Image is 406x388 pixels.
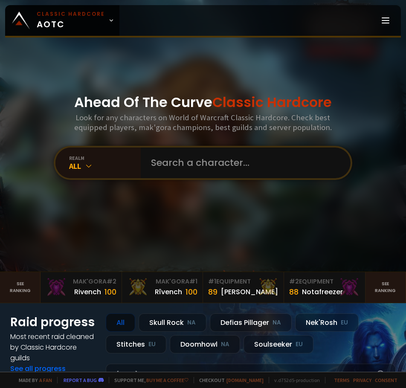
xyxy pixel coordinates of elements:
a: [DOMAIN_NAME] [226,377,264,383]
div: All [69,161,141,171]
div: Doomhowl [170,335,240,353]
h3: Look for any characters on World of Warcraft Classic Hardcore. Check best equipped players, mak'g... [61,113,345,132]
a: #1Equipment89[PERSON_NAME] [203,272,284,303]
a: Seeranking [365,272,406,303]
span: Support me, [109,377,188,383]
small: NA [221,340,229,349]
h1: Ahead Of The Curve [74,92,332,113]
small: Classic Hardcore [37,10,105,18]
input: Search a character... [146,148,340,178]
div: Nek'Rosh [295,313,359,332]
div: Defias Pillager [210,313,292,332]
div: Mak'Gora [127,277,197,286]
div: 89 [208,286,217,298]
h1: Raid progress [10,313,96,331]
div: Mak'Gora [46,277,116,286]
span: AOTC [37,10,105,31]
span: # 2 [289,277,299,286]
a: Consent [375,377,397,383]
small: EU [296,340,303,349]
span: # 1 [208,277,216,286]
div: Rîvench [155,287,182,297]
a: Buy me a coffee [146,377,188,383]
span: Classic Hardcore [212,93,332,112]
a: [DATE]zgpetri on godDefias Pillager8 /90 [106,364,396,386]
small: NA [187,319,196,327]
a: Mak'Gora#2Rivench100 [41,272,122,303]
div: realm [69,155,141,161]
small: NA [273,319,281,327]
div: Rivench [74,287,101,297]
a: Classic HardcoreAOTC [5,5,119,36]
span: # 2 [107,277,116,286]
div: Equipment [289,277,360,286]
div: Skull Rock [139,313,206,332]
a: a fan [39,377,52,383]
div: Stitches [106,335,166,353]
a: See all progress [10,364,66,374]
div: 100 [104,286,116,298]
a: #2Equipment88Notafreezer [284,272,365,303]
a: Mak'Gora#1Rîvench100 [122,272,203,303]
div: All [106,313,135,332]
div: Soulseeker [244,335,313,353]
a: Report a bug [64,377,97,383]
div: [PERSON_NAME] [221,287,278,297]
small: EU [341,319,348,327]
div: Notafreezer [302,287,343,297]
a: Terms [334,377,350,383]
span: Checkout [194,377,264,383]
h4: Most recent raid cleaned by Classic Hardcore guilds [10,331,96,363]
div: 88 [289,286,299,298]
a: Privacy [353,377,371,383]
small: EU [148,340,156,349]
div: 100 [186,286,197,298]
div: Equipment [208,277,278,286]
span: # 1 [189,277,197,286]
span: v. d752d5 - production [269,377,320,383]
span: Made by [14,377,52,383]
